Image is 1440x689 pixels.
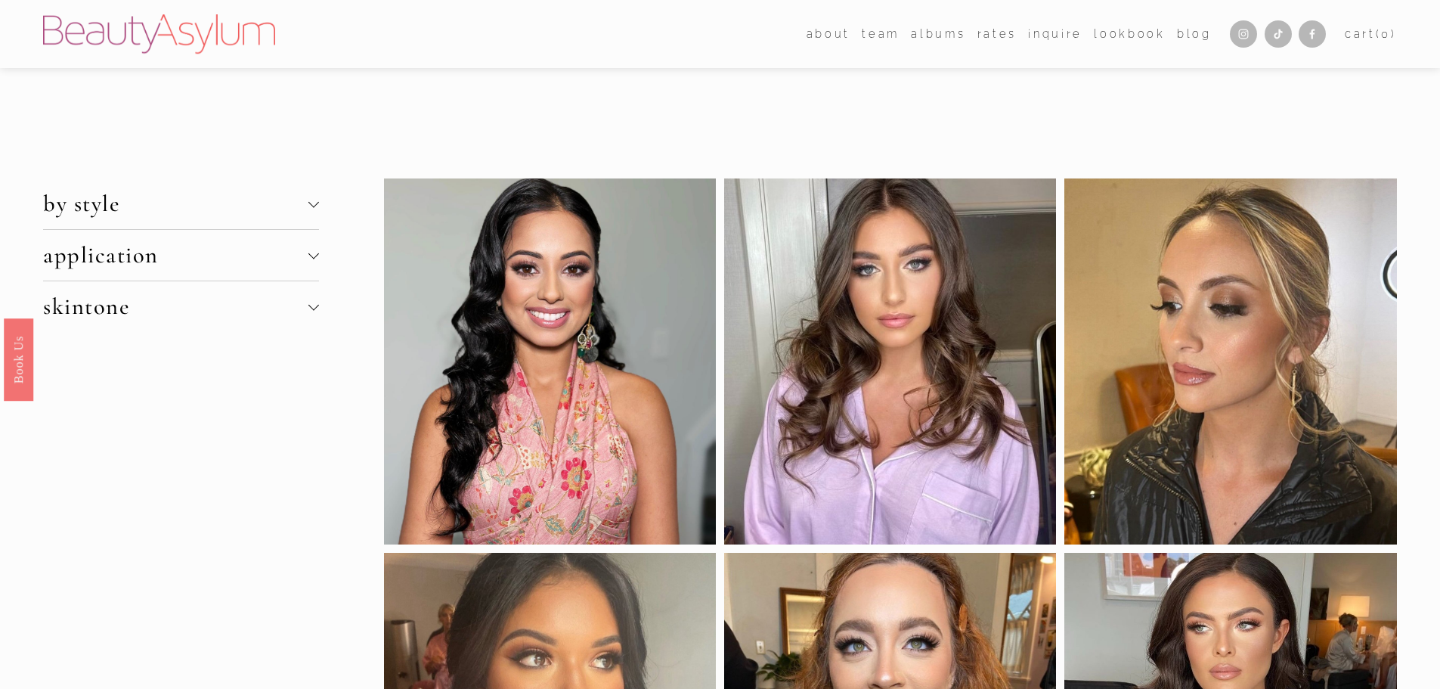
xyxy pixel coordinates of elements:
[977,23,1017,45] a: Rates
[4,318,33,400] a: Book Us
[43,14,275,54] img: Beauty Asylum | Bridal Hair &amp; Makeup Charlotte &amp; Atlanta
[1265,20,1292,48] a: TikTok
[43,281,318,332] button: skintone
[1094,23,1165,45] a: Lookbook
[911,23,965,45] a: albums
[862,24,900,44] span: team
[43,178,318,229] button: by style
[807,24,850,44] span: about
[1028,23,1082,45] a: Inquire
[1381,27,1391,40] span: 0
[862,23,900,45] a: folder dropdown
[1299,20,1326,48] a: Facebook
[43,190,308,218] span: by style
[43,230,318,281] button: application
[1345,24,1397,44] a: 0 items in cart
[1376,27,1397,40] span: ( )
[1230,20,1257,48] a: Instagram
[1177,23,1212,45] a: Blog
[43,241,308,269] span: application
[43,293,308,321] span: skintone
[807,23,850,45] a: folder dropdown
